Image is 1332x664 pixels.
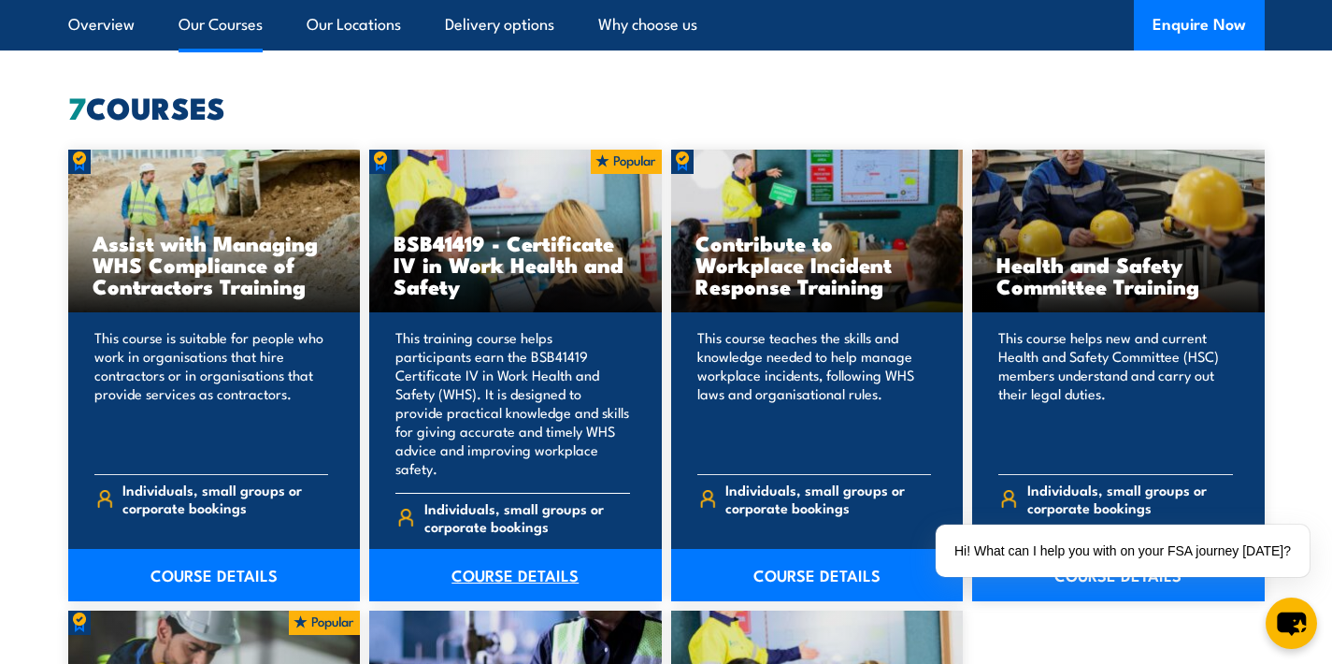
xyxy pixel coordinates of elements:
[695,232,939,296] h3: Contribute to Workplace Incident Response Training
[93,232,337,296] h3: Assist with Managing WHS Compliance of Contractors Training
[1027,481,1233,516] span: Individuals, small groups or corporate bookings
[671,549,964,601] a: COURSE DETAILS
[996,253,1240,296] h3: Health and Safety Committee Training
[936,525,1310,577] div: Hi! What can I help you with on your FSA journey [DATE]?
[725,481,931,516] span: Individuals, small groups or corporate bookings
[424,499,630,535] span: Individuals, small groups or corporate bookings
[68,94,1265,120] h2: COURSES
[395,328,630,478] p: This training course helps participants earn the BSB41419 Certificate IV in Work Health and Safet...
[122,481,328,516] span: Individuals, small groups or corporate bookings
[369,549,662,601] a: COURSE DETAILS
[1266,598,1317,649] button: chat-button
[68,83,86,130] strong: 7
[94,328,329,459] p: This course is suitable for people who work in organisations that hire contractors or in organisa...
[697,328,932,459] p: This course teaches the skills and knowledge needed to help manage workplace incidents, following...
[998,328,1233,459] p: This course helps new and current Health and Safety Committee (HSC) members understand and carry ...
[68,549,361,601] a: COURSE DETAILS
[394,232,637,296] h3: BSB41419 - Certificate IV in Work Health and Safety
